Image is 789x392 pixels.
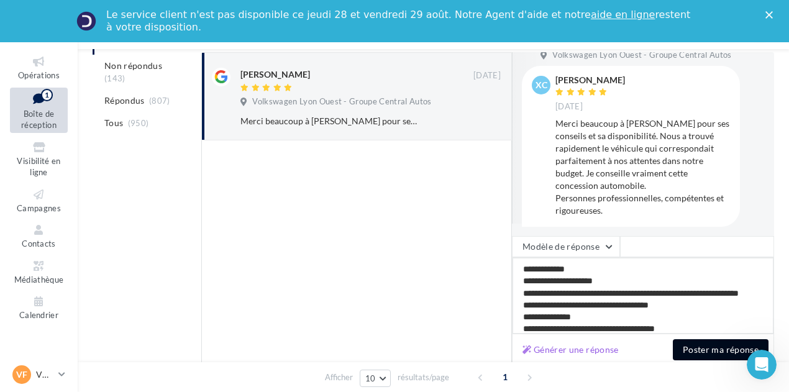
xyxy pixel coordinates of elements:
a: Calendrier [10,292,68,322]
div: Le service client n'est pas disponible ce jeudi 28 et vendredi 29 août. Notre Agent d'aide et not... [106,9,693,34]
span: [DATE] [555,101,583,112]
span: Opérations [18,70,60,80]
span: résultats/page [398,371,449,383]
span: Afficher [325,371,353,383]
span: 10 [365,373,376,383]
div: Merci beaucoup à [PERSON_NAME] pour ses conseils et sa disponibilité. Nous a trouvé rapidement le... [555,117,730,217]
span: Visibilité en ligne [17,156,60,178]
div: Fermer [765,11,778,19]
span: Tous [104,117,123,129]
span: Calendrier [19,310,58,320]
div: Merci beaucoup à [PERSON_NAME] pour ses conseils et sa disponibilité. Nous a trouvé rapidement le... [240,115,420,127]
button: Modèle de réponse [512,236,620,257]
a: Visibilité en ligne [10,138,68,180]
span: Volkswagen Lyon Ouest - Groupe Central Autos [552,50,731,61]
div: [PERSON_NAME] [555,76,625,84]
img: Profile image for Service-Client [76,11,96,31]
button: Générer une réponse [518,342,624,357]
button: 10 [360,370,391,387]
a: Boîte de réception1 [10,88,68,133]
span: Boîte de réception [21,109,57,130]
a: VF VW Francheville [10,363,68,386]
div: [PERSON_NAME] [240,68,310,81]
span: (950) [128,118,149,128]
span: Répondus [104,94,145,107]
a: Opérations [10,52,68,83]
a: Campagnes [10,185,68,216]
span: (143) [104,73,125,83]
span: (807) [149,96,170,106]
button: Poster ma réponse [673,339,768,360]
div: 1 [41,89,53,101]
span: XC [536,79,547,91]
span: Volkswagen Lyon Ouest - Groupe Central Autos [252,96,431,107]
span: Campagnes [17,203,61,213]
span: Médiathèque [14,275,64,285]
span: Contacts [22,239,56,248]
span: VF [16,368,27,381]
p: VW Francheville [36,368,53,381]
a: Contacts [10,221,68,251]
span: Non répondus [104,60,162,72]
iframe: Intercom live chat [747,350,777,380]
span: 1 [495,367,515,387]
a: Médiathèque [10,257,68,287]
a: aide en ligne [591,9,655,21]
span: [DATE] [473,70,501,81]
